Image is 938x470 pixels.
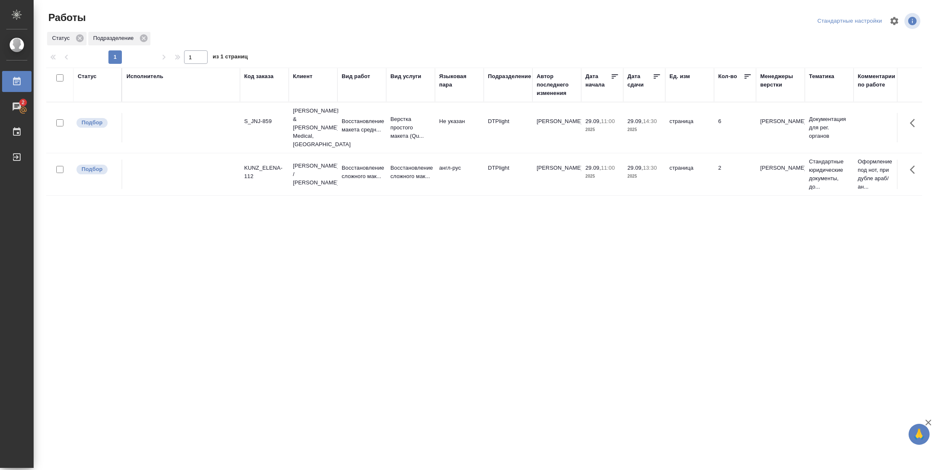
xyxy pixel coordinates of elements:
p: Подбор [82,118,103,127]
td: страница [665,113,714,142]
td: 2 [714,160,756,189]
div: Статус [47,32,87,45]
p: Восстановление сложного мак... [390,164,431,181]
div: Дата сдачи [627,72,653,89]
td: англ-рус [435,160,484,189]
span: 2 [16,98,29,107]
div: Можно подбирать исполнителей [76,117,117,129]
div: KUNZ_ELENA-112 [244,164,285,181]
div: Подразделение [88,32,150,45]
p: 2025 [585,172,619,181]
span: 🙏 [912,425,926,443]
button: Здесь прячутся важные кнопки [905,113,925,133]
div: S_JNJ-859 [244,117,285,126]
p: 13:30 [643,165,657,171]
div: Ед. изм [669,72,690,81]
a: 2 [2,96,32,117]
div: split button [815,15,884,28]
button: 🙏 [909,424,930,445]
p: 14:30 [643,118,657,124]
div: Комментарии по работе [858,72,898,89]
p: [PERSON_NAME] [760,164,801,172]
p: 29.09, [585,165,601,171]
span: Посмотреть информацию [904,13,922,29]
p: Документация для рег. органов [809,115,849,140]
td: Не указан [435,113,484,142]
td: DTPlight [484,160,532,189]
p: 29.09, [627,165,643,171]
p: Статус [52,34,73,42]
p: 29.09, [627,118,643,124]
td: [PERSON_NAME] [532,160,581,189]
span: из 1 страниц [213,52,248,64]
p: 29.09, [585,118,601,124]
p: 2025 [585,126,619,134]
p: Подбор [82,165,103,173]
div: Исполнитель [126,72,163,81]
div: Код заказа [244,72,274,81]
td: 6 [714,113,756,142]
div: Можно подбирать исполнителей [76,164,117,175]
p: Стандартные юридические документы, до... [809,158,849,191]
div: Подразделение [488,72,531,81]
p: Оформление под нот, при дубле араб/ан... [858,158,898,191]
p: Верстка простого макета (Qu... [390,115,431,140]
div: Языковая пара [439,72,480,89]
div: Клиент [293,72,312,81]
div: Менеджеры верстки [760,72,801,89]
td: [PERSON_NAME] [532,113,581,142]
p: [PERSON_NAME] [760,117,801,126]
p: 2025 [627,126,661,134]
div: Дата начала [585,72,611,89]
p: Подразделение [93,34,137,42]
p: Восстановление макета средн... [342,117,382,134]
td: DTPlight [484,113,532,142]
div: Статус [78,72,97,81]
div: Вид работ [342,72,370,81]
span: Настроить таблицу [884,11,904,31]
p: 11:00 [601,118,615,124]
p: [PERSON_NAME] / [PERSON_NAME] [293,162,333,187]
p: 2025 [627,172,661,181]
p: [PERSON_NAME] & [PERSON_NAME] Medical, [GEOGRAPHIC_DATA] [293,107,333,149]
button: Здесь прячутся важные кнопки [905,160,925,180]
p: Восстановление сложного мак... [342,164,382,181]
div: Кол-во [718,72,737,81]
span: Работы [46,11,86,24]
div: Автор последнего изменения [537,72,577,97]
td: страница [665,160,714,189]
div: Тематика [809,72,834,81]
p: 11:00 [601,165,615,171]
div: Вид услуги [390,72,422,81]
